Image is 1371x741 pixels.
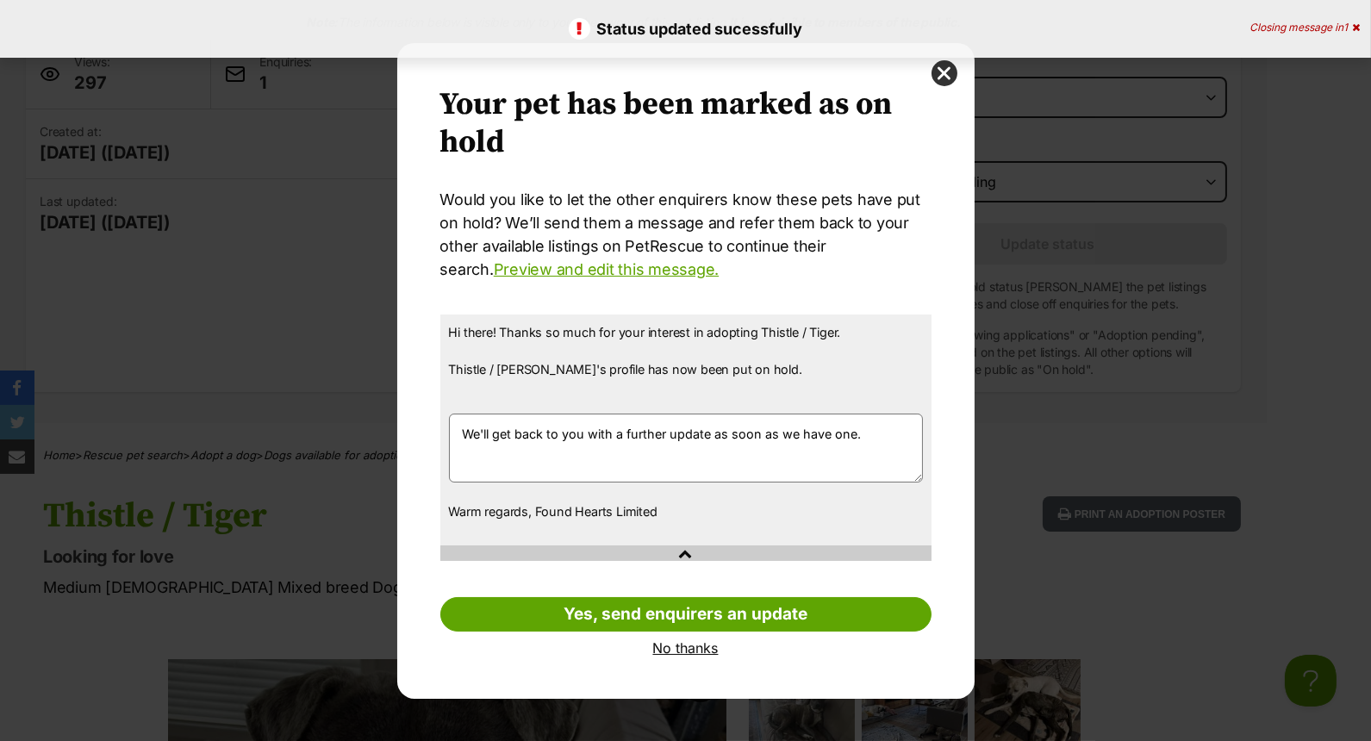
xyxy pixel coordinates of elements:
[932,60,957,86] button: close
[1343,21,1348,34] span: 1
[449,502,923,521] p: Warm regards, Found Hearts Limited
[449,414,923,483] textarea: We'll get back to you with a further update as soon as we have one.
[17,17,1354,40] p: Status updated sucessfully
[440,188,932,281] p: Would you like to let the other enquirers know these pets have put on hold? We’ll send them a mes...
[440,640,932,656] a: No thanks
[494,260,719,278] a: Preview and edit this message.
[1249,22,1360,34] div: Closing message in
[440,597,932,632] a: Yes, send enquirers an update
[440,86,932,162] h2: Your pet has been marked as on hold
[449,323,923,397] p: Hi there! Thanks so much for your interest in adopting Thistle / Tiger. Thistle / [PERSON_NAME]'s...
